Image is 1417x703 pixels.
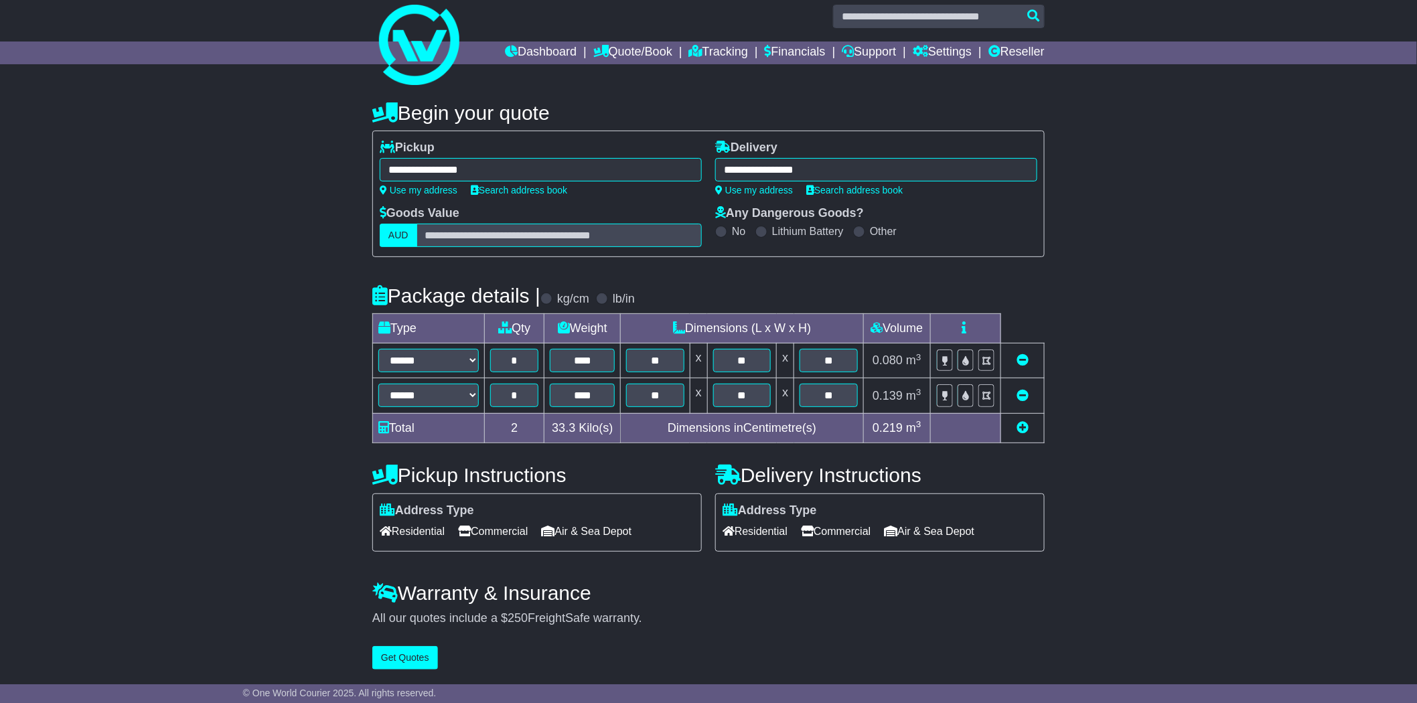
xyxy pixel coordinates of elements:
[372,285,540,307] h4: Package details |
[916,387,921,397] sup: 3
[544,413,621,443] td: Kilo(s)
[772,225,844,238] label: Lithium Battery
[806,185,903,196] a: Search address book
[380,206,459,221] label: Goods Value
[613,292,635,307] label: lb/in
[593,42,672,64] a: Quote/Book
[689,42,748,64] a: Tracking
[916,352,921,362] sup: 3
[715,464,1045,486] h4: Delivery Instructions
[723,521,788,542] span: Residential
[723,503,817,518] label: Address Type
[373,413,485,443] td: Total
[916,419,921,429] sup: 3
[690,378,707,413] td: x
[372,102,1045,124] h4: Begin your quote
[380,224,417,247] label: AUD
[870,225,897,238] label: Other
[380,185,457,196] a: Use my address
[458,521,528,542] span: Commercial
[380,503,474,518] label: Address Type
[863,314,930,343] td: Volume
[715,206,864,221] label: Any Dangerous Goods?
[873,354,903,367] span: 0.080
[621,413,864,443] td: Dimensions in Centimetre(s)
[873,389,903,402] span: 0.139
[373,314,485,343] td: Type
[913,42,972,64] a: Settings
[715,185,793,196] a: Use my address
[988,42,1045,64] a: Reseller
[485,413,544,443] td: 2
[777,343,794,378] td: x
[621,314,864,343] td: Dimensions (L x W x H)
[765,42,826,64] a: Financials
[485,314,544,343] td: Qty
[372,464,702,486] h4: Pickup Instructions
[471,185,567,196] a: Search address book
[715,141,777,155] label: Delivery
[801,521,871,542] span: Commercial
[873,421,903,435] span: 0.219
[1017,421,1029,435] a: Add new item
[372,646,438,670] button: Get Quotes
[732,225,745,238] label: No
[505,42,577,64] a: Dashboard
[243,688,437,698] span: © One World Courier 2025. All rights reserved.
[380,141,435,155] label: Pickup
[690,343,707,378] td: x
[372,582,1045,604] h4: Warranty & Insurance
[1017,389,1029,402] a: Remove this item
[372,611,1045,626] div: All our quotes include a $ FreightSafe warranty.
[552,421,575,435] span: 33.3
[777,378,794,413] td: x
[906,389,921,402] span: m
[557,292,589,307] label: kg/cm
[508,611,528,625] span: 250
[542,521,632,542] span: Air & Sea Depot
[906,421,921,435] span: m
[842,42,896,64] a: Support
[885,521,975,542] span: Air & Sea Depot
[906,354,921,367] span: m
[1017,354,1029,367] a: Remove this item
[544,314,621,343] td: Weight
[380,521,445,542] span: Residential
